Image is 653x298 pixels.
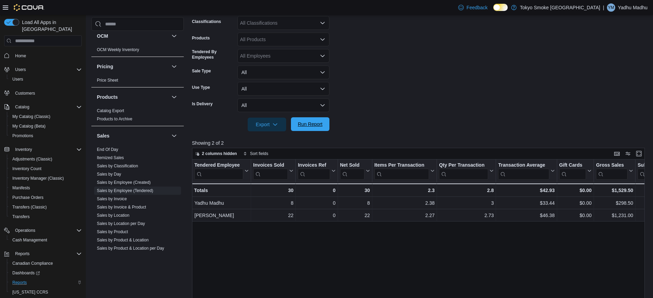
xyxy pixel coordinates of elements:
a: Customers [12,89,38,97]
div: 8 [340,199,370,207]
a: Feedback [455,1,490,14]
div: Products [91,107,184,126]
button: Sales [170,132,178,140]
a: Sales by Location [97,213,130,218]
span: Reports [10,278,82,287]
div: Pricing [91,76,184,87]
button: My Catalog (Beta) [7,121,85,131]
div: Invoices Ref [298,162,330,180]
div: Qty Per Transaction [439,162,488,169]
a: Sales by Product & Location [97,238,149,242]
button: Inventory Count [7,164,85,174]
div: Invoices Sold [253,162,288,169]
span: My Catalog (Classic) [10,112,82,121]
a: Reports [10,278,30,287]
a: Inventory Manager (Classic) [10,174,67,182]
span: Users [15,67,26,72]
div: 2.27 [374,212,435,220]
button: Display options [624,150,632,158]
div: Transaction Average [498,162,549,180]
div: 8 [253,199,293,207]
span: Sales by Invoice & Product [97,204,146,210]
a: Price Sheet [97,78,118,83]
div: 2.3 [374,186,435,194]
span: Purchase Orders [10,193,82,202]
button: All [237,82,329,96]
span: Operations [12,226,82,235]
span: Users [10,75,82,83]
div: $33.44 [498,199,554,207]
button: Transfers (Classic) [7,202,85,212]
div: 30 [340,186,370,194]
span: Load All Apps in [GEOGRAPHIC_DATA] [19,19,82,33]
button: Home [1,50,85,60]
h3: OCM [97,33,108,39]
label: Use Type [192,85,210,90]
span: My Catalog (Classic) [12,114,50,119]
div: $0.00 [559,199,592,207]
div: 22 [253,212,293,220]
span: Transfers [12,214,30,219]
span: Transfers (Classic) [12,204,47,210]
button: Run Report [291,117,329,131]
span: Sales by Product per Day [97,254,144,259]
a: Sales by Product per Day [97,254,144,259]
span: Manifests [12,185,30,191]
span: Sales by Classification [97,163,138,169]
div: Tendered Employee [194,162,243,169]
button: Users [7,74,85,84]
button: OCM [97,33,169,39]
button: Transaction Average [498,162,554,180]
div: $298.50 [596,199,633,207]
span: Catalog Export [97,108,124,114]
span: Adjustments (Classic) [10,155,82,163]
button: Canadian Compliance [7,259,85,268]
div: Tendered Employee [194,162,243,180]
span: Sales by Product [97,229,128,235]
label: Sale Type [192,68,211,74]
span: Reports [12,250,82,258]
a: Adjustments (Classic) [10,155,55,163]
div: 2.73 [439,212,494,220]
button: Operations [1,226,85,235]
a: Sales by Classification [97,164,138,168]
a: My Catalog (Beta) [10,122,48,130]
div: 2.8 [439,186,494,194]
span: Sales by Employee (Created) [97,180,151,185]
button: Catalog [12,103,32,111]
button: Users [1,65,85,74]
a: Cash Management [10,236,50,244]
button: My Catalog (Classic) [7,112,85,121]
span: [US_STATE] CCRS [12,289,48,295]
a: Catalog Export [97,108,124,113]
span: Export [252,118,282,131]
div: $42.93 [498,186,554,194]
span: Dashboards [10,269,82,277]
a: Sales by Invoice [97,196,127,201]
div: 2.38 [374,199,435,207]
div: $46.38 [498,212,554,220]
label: Classifications [192,19,221,24]
div: Yadhu Madhu [607,3,615,12]
h3: Pricing [97,63,113,70]
span: Catalog [15,104,29,110]
span: Promotions [12,133,33,139]
button: Invoices Ref [298,162,335,180]
button: Open list of options [320,53,325,59]
button: Sort fields [240,150,271,158]
div: Transaction Average [498,162,549,169]
span: Feedback [466,4,487,11]
label: Is Delivery [192,101,213,107]
button: Open list of options [320,37,325,42]
div: OCM [91,46,184,57]
span: Inventory Manager (Classic) [12,176,64,181]
span: Operations [15,228,35,233]
a: My Catalog (Classic) [10,112,53,121]
span: Sales by Invoice [97,196,127,202]
a: Canadian Compliance [10,259,56,267]
button: Inventory [12,145,35,154]
button: Inventory [1,145,85,154]
span: Run Report [298,121,323,128]
span: Canadian Compliance [12,261,53,266]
